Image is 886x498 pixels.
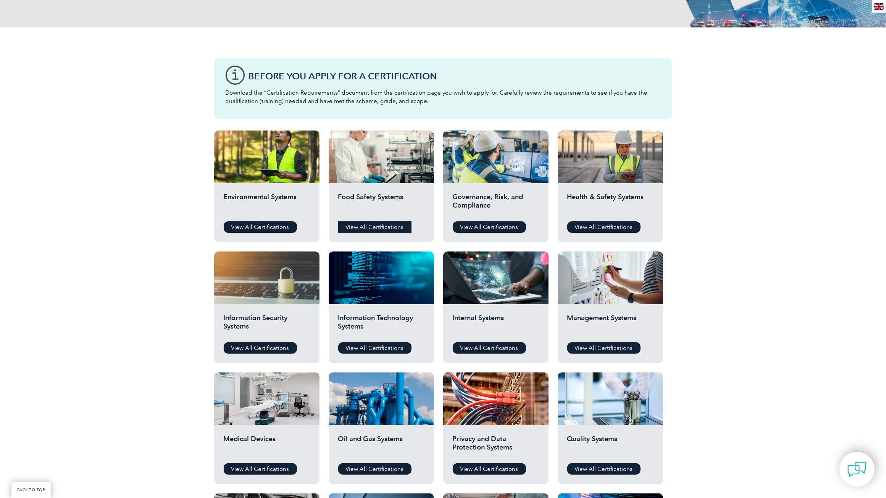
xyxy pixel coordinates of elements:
[874,3,884,10] img: en
[453,463,526,475] a: View All Certifications
[224,314,310,337] h2: Information Security Systems
[338,314,424,337] h2: Information Technology Systems
[338,221,412,233] a: View All Certifications
[224,342,297,354] a: View All Certifications
[567,463,641,475] a: View All Certifications
[338,193,424,216] h2: Food Safety Systems
[338,435,424,458] h2: Oil and Gas Systems
[567,221,641,233] a: View All Certifications
[453,193,539,216] h2: Governance, Risk, and Compliance
[224,193,310,216] h2: Environmental Systems
[847,460,867,479] img: contact-chat.png
[224,221,297,233] a: View All Certifications
[249,71,661,81] h3: Before You Apply For a Certification
[567,314,654,337] h2: Management Systems
[453,342,526,354] a: View All Certifications
[453,314,539,337] h2: Internal Systems
[224,463,297,475] a: View All Certifications
[11,482,51,498] a: BACK TO TOP
[567,342,641,354] a: View All Certifications
[453,435,539,458] h2: Privacy and Data Protection Systems
[226,89,661,105] p: Download the “Certification Requirements” document from the certification page you wish to apply ...
[567,193,654,216] h2: Health & Safety Systems
[224,435,310,458] h2: Medical Devices
[453,221,526,233] a: View All Certifications
[567,435,654,458] h2: Quality Systems
[338,342,412,354] a: View All Certifications
[338,463,412,475] a: View All Certifications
